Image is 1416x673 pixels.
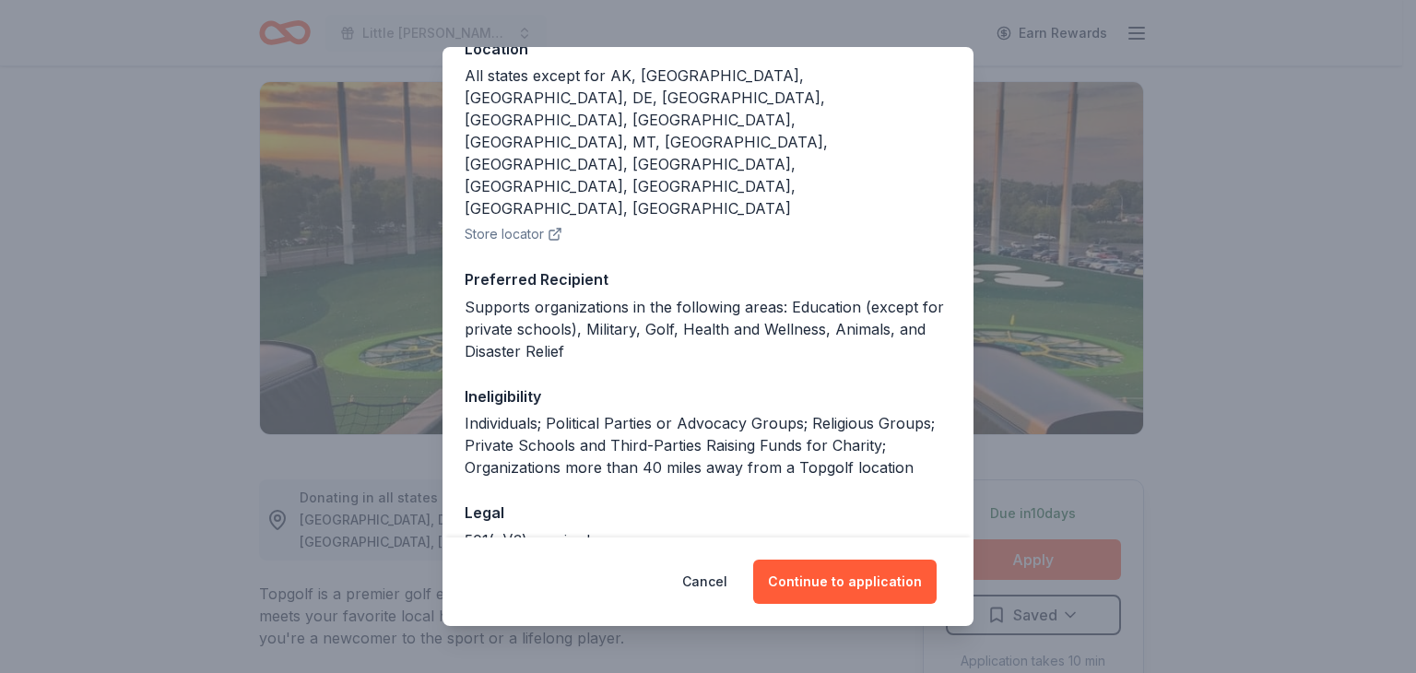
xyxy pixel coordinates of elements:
div: Ineligibility [465,384,951,408]
button: Store locator [465,223,562,245]
div: Legal [465,501,951,525]
button: Cancel [682,560,727,604]
div: 501(c)(3) required [465,529,951,551]
button: Continue to application [753,560,937,604]
div: Supports organizations in the following areas: Education (except for private schools), Military, ... [465,296,951,362]
div: Individuals; Political Parties or Advocacy Groups; Religious Groups; Private Schools and Third-Pa... [465,412,951,478]
div: All states except for AK, [GEOGRAPHIC_DATA], [GEOGRAPHIC_DATA], DE, [GEOGRAPHIC_DATA], [GEOGRAPHI... [465,65,951,219]
div: Preferred Recipient [465,267,951,291]
div: Location [465,37,951,61]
